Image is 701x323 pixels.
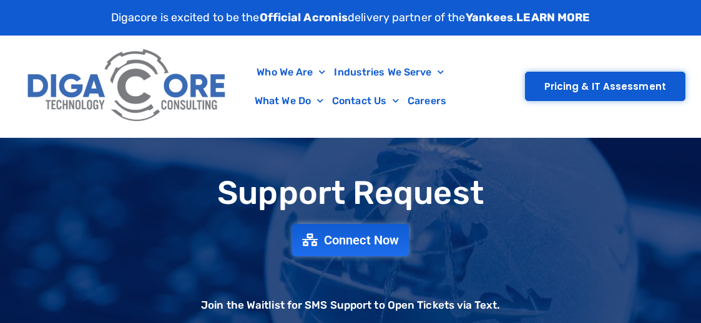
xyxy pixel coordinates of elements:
a: Pricing & IT Assessment [525,72,685,101]
a: Contact Us [328,87,403,115]
p: Digacore is excited to be the delivery partner of the . [111,9,591,26]
img: Digacore Logo [22,42,233,131]
strong: Official Acronis [260,11,348,24]
span: Connect Now [324,234,399,246]
h1: Support Request [6,175,695,211]
a: Connect Now [292,224,409,256]
a: LEARN MORE [516,11,590,24]
a: Careers [403,87,451,115]
a: What We Do [250,87,328,115]
a: Who We Are [252,58,330,87]
a: Industries We Serve [330,58,448,87]
h2: Join the Waitlist for SMS Support to Open Tickets via Text. [201,300,500,311]
strong: Yankees [466,11,514,24]
nav: Menu [239,58,463,115]
span: Pricing & IT Assessment [544,82,666,91]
